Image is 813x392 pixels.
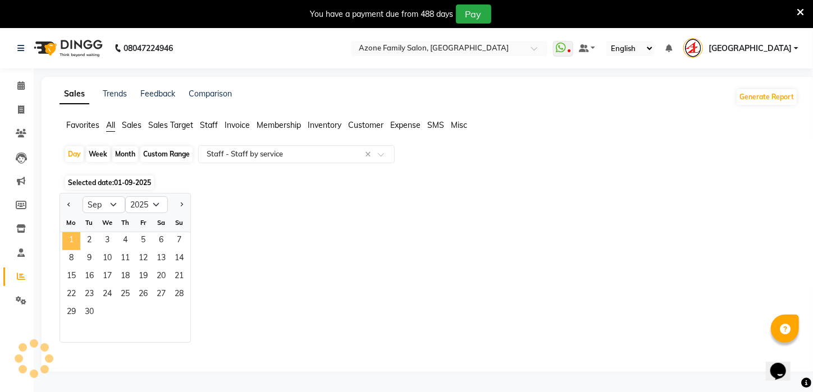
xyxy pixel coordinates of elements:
[170,286,188,304] div: Sunday, September 28, 2025
[134,268,152,286] span: 19
[80,232,98,250] span: 2
[348,120,383,130] span: Customer
[116,250,134,268] span: 11
[134,250,152,268] div: Friday, September 12, 2025
[62,250,80,268] span: 8
[65,196,74,214] button: Previous month
[98,286,116,304] div: Wednesday, September 24, 2025
[80,250,98,268] div: Tuesday, September 9, 2025
[66,120,99,130] span: Favorites
[62,304,80,322] span: 29
[62,232,80,250] span: 1
[114,178,151,187] span: 01-09-2025
[62,286,80,304] div: Monday, September 22, 2025
[98,250,116,268] span: 10
[170,286,188,304] span: 28
[310,8,454,20] div: You have a payment due from 488 days
[116,268,134,286] span: 18
[134,286,152,304] span: 26
[125,196,168,213] select: Select year
[152,232,170,250] div: Saturday, September 6, 2025
[98,268,116,286] div: Wednesday, September 17, 2025
[62,232,80,250] div: Monday, September 1, 2025
[65,146,84,162] div: Day
[152,268,170,286] span: 20
[427,120,444,130] span: SMS
[683,38,703,58] img: kharagpur
[390,120,421,130] span: Expense
[170,214,188,232] div: Su
[365,149,374,160] span: Clear all
[80,286,98,304] span: 23
[170,268,188,286] div: Sunday, September 21, 2025
[116,250,134,268] div: Thursday, September 11, 2025
[134,214,152,232] div: Fr
[80,268,98,286] span: 16
[116,286,134,304] div: Thursday, September 25, 2025
[62,268,80,286] span: 15
[122,120,141,130] span: Sales
[98,250,116,268] div: Wednesday, September 10, 2025
[106,120,115,130] span: All
[80,286,98,304] div: Tuesday, September 23, 2025
[152,214,170,232] div: Sa
[116,286,134,304] span: 25
[140,146,193,162] div: Custom Range
[170,250,188,268] span: 14
[80,250,98,268] span: 9
[62,286,80,304] span: 22
[456,4,491,24] button: Pay
[170,250,188,268] div: Sunday, September 14, 2025
[134,232,152,250] div: Friday, September 5, 2025
[134,286,152,304] div: Friday, September 26, 2025
[62,304,80,322] div: Monday, September 29, 2025
[152,250,170,268] span: 13
[98,232,116,250] div: Wednesday, September 3, 2025
[80,304,98,322] span: 30
[62,268,80,286] div: Monday, September 15, 2025
[189,89,232,99] a: Comparison
[86,146,110,162] div: Week
[737,89,797,105] button: Generate Report
[134,268,152,286] div: Friday, September 19, 2025
[152,250,170,268] div: Saturday, September 13, 2025
[116,232,134,250] span: 4
[103,89,127,99] a: Trends
[98,214,116,232] div: We
[170,232,188,250] span: 7
[80,214,98,232] div: Tu
[98,286,116,304] span: 24
[116,232,134,250] div: Thursday, September 4, 2025
[257,120,301,130] span: Membership
[116,214,134,232] div: Th
[200,120,218,130] span: Staff
[116,268,134,286] div: Thursday, September 18, 2025
[134,232,152,250] span: 5
[29,33,106,64] img: logo
[65,176,154,190] span: Selected date:
[140,89,175,99] a: Feedback
[170,268,188,286] span: 21
[170,232,188,250] div: Sunday, September 7, 2025
[451,120,467,130] span: Misc
[709,43,792,54] span: [GEOGRAPHIC_DATA]
[80,268,98,286] div: Tuesday, September 16, 2025
[148,120,193,130] span: Sales Target
[83,196,125,213] select: Select month
[225,120,250,130] span: Invoice
[177,196,186,214] button: Next month
[152,232,170,250] span: 6
[62,214,80,232] div: Mo
[134,250,152,268] span: 12
[80,304,98,322] div: Tuesday, September 30, 2025
[62,250,80,268] div: Monday, September 8, 2025
[124,33,173,64] b: 08047224946
[80,232,98,250] div: Tuesday, September 2, 2025
[308,120,341,130] span: Inventory
[60,84,89,104] a: Sales
[152,286,170,304] span: 27
[112,146,138,162] div: Month
[152,268,170,286] div: Saturday, September 20, 2025
[152,286,170,304] div: Saturday, September 27, 2025
[98,268,116,286] span: 17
